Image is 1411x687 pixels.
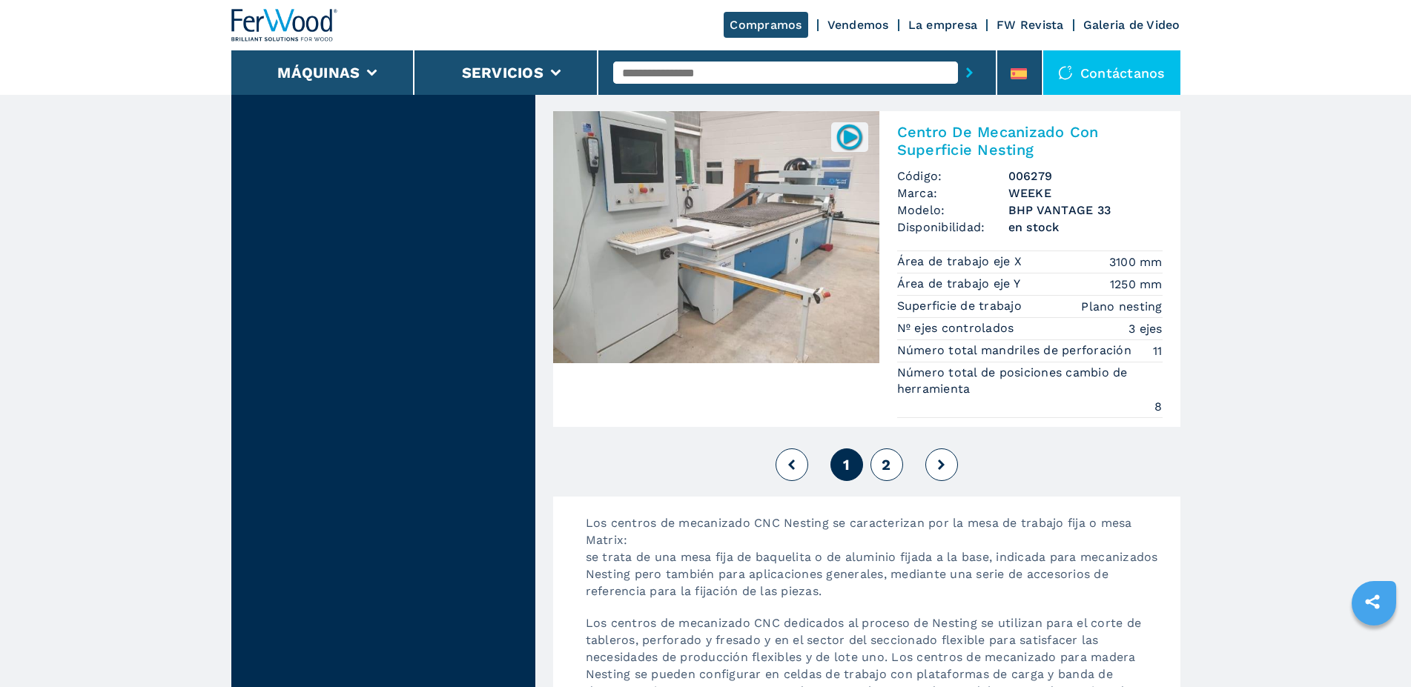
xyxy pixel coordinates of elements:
[1008,202,1163,219] h3: BHP VANTAGE 33
[870,448,903,481] button: 2
[835,122,864,151] img: 006279
[897,320,1018,336] p: Nº ejes controlados
[897,123,1163,159] h2: Centro De Mecanizado Con Superficie Nesting
[1348,620,1400,676] iframe: Chat
[897,253,1026,270] p: Área de trabajo eje X
[277,64,360,82] button: Máquinas
[231,9,338,42] img: Ferwood
[830,448,863,481] button: 1
[1153,342,1163,359] em: 11
[1008,219,1163,236] span: en stock
[997,18,1064,32] a: FW Revista
[897,342,1136,359] p: Número total mandriles de perforación
[827,18,889,32] a: Vendemos
[1083,18,1180,32] a: Galeria de Video
[897,167,1008,185] span: Código:
[571,514,1180,614] p: Los centros de mecanizado CNC Nesting se caracterizan por la mesa de trabajo fija o mesa Matrix: ...
[897,298,1026,314] p: Superficie de trabajo
[462,64,543,82] button: Servicios
[958,56,981,90] button: submit-button
[1008,167,1163,185] h3: 006279
[1109,253,1163,271] em: 3100 mm
[1081,298,1162,315] em: Plano nesting
[1058,65,1073,80] img: Contáctanos
[1354,583,1391,620] a: sharethis
[1154,398,1162,415] em: 8
[724,12,807,38] a: Compramos
[897,276,1025,292] p: Área de trabajo eje Y
[882,456,890,474] span: 2
[1110,276,1163,293] em: 1250 mm
[897,365,1163,398] p: Número total de posiciones cambio de herramienta
[897,219,1008,236] span: Disponibilidad:
[897,202,1008,219] span: Modelo:
[553,111,1180,427] a: Centro De Mecanizado Con Superficie Nesting WEEKE BHP VANTAGE 33006279Centro De Mecanizado Con Su...
[1043,50,1180,95] div: Contáctanos
[1129,320,1163,337] em: 3 ejes
[553,111,879,363] img: Centro De Mecanizado Con Superficie Nesting WEEKE BHP VANTAGE 33
[908,18,978,32] a: La empresa
[1008,185,1163,202] h3: WEEKE
[843,456,850,474] span: 1
[897,185,1008,202] span: Marca:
